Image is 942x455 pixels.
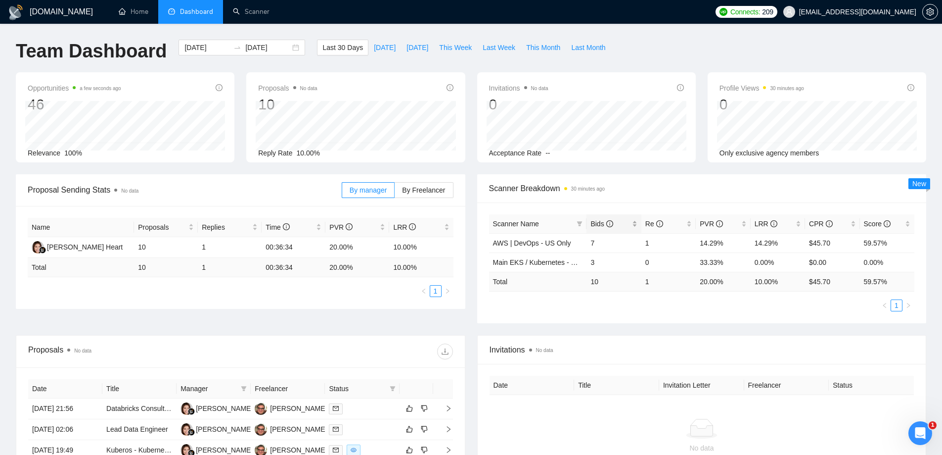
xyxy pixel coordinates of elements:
span: download [438,348,452,355]
td: 10.00 % [389,258,453,277]
a: Lead Data Engineer [106,425,168,433]
th: Freelancer [251,379,325,399]
li: 1 [430,285,442,297]
span: Opportunities [28,82,121,94]
span: PVR [700,220,723,228]
span: Only exclusive agency members [719,149,819,157]
th: Freelancer [744,376,829,395]
a: searchScanner [233,7,269,16]
span: 209 [762,6,773,17]
td: 14.29% [751,233,805,253]
li: 1 [891,300,902,311]
div: [PERSON_NAME] Heart [196,403,271,414]
span: Last 30 Days [322,42,363,53]
span: No data [74,348,91,354]
span: info-circle [346,223,353,230]
a: KH[PERSON_NAME] Heart [180,404,271,412]
span: No data [300,86,317,91]
th: Proposals [134,218,198,237]
td: 33.33% [696,253,750,272]
button: dislike [418,423,430,435]
span: Reply Rate [258,149,292,157]
img: KH [180,403,193,415]
td: 14.29% [696,233,750,253]
span: dislike [421,404,428,412]
span: By manager [350,186,387,194]
span: filter [388,381,398,396]
span: info-circle [716,220,723,227]
span: dashboard [168,8,175,15]
button: Last Week [477,40,521,55]
td: Total [489,272,587,291]
span: dislike [421,446,428,454]
span: filter [575,216,584,231]
div: 46 [28,95,121,114]
span: filter [390,386,396,392]
a: AWS | DevOps - US Only [493,239,571,247]
th: Status [829,376,914,395]
span: right [437,405,452,412]
li: Previous Page [879,300,891,311]
td: 20.00 % [696,272,750,291]
td: 10.00% [389,237,453,258]
span: filter [577,221,583,227]
span: info-circle [656,220,663,227]
span: right [437,426,452,433]
span: [DATE] [374,42,396,53]
span: right [445,288,450,294]
td: 1 [641,233,696,253]
span: Proposal Sending Stats [28,184,342,196]
button: Last Month [566,40,611,55]
span: Manager [180,383,237,394]
span: By Freelancer [402,186,445,194]
time: 30 minutes ago [571,186,605,192]
span: to [233,44,241,51]
a: 1 [891,300,902,311]
span: No data [121,188,138,194]
div: 0 [489,95,548,114]
span: like [406,425,413,433]
span: Invitations [490,344,914,356]
span: right [905,303,911,308]
span: dislike [421,425,428,433]
span: info-circle [884,220,891,227]
td: 1 [198,258,262,277]
td: 59.57 % [860,272,914,291]
span: Score [864,220,891,228]
span: info-circle [447,84,453,91]
span: right [437,447,452,454]
span: Re [645,220,663,228]
span: left [882,303,888,308]
td: 10.00 % [751,272,805,291]
a: KH[PERSON_NAME] Heart [180,446,271,454]
button: left [418,285,430,297]
button: right [442,285,453,297]
th: Invitation Letter [659,376,744,395]
a: MM[PERSON_NAME] [255,425,327,433]
td: [DATE] 02:06 [28,419,102,440]
img: MM [255,423,267,436]
td: 3 [586,253,641,272]
img: upwork-logo.png [719,8,727,16]
a: MM[PERSON_NAME] [255,446,327,454]
a: KH[PERSON_NAME] Heart [32,243,123,251]
div: [PERSON_NAME] Heart [47,242,123,253]
img: MM [255,403,267,415]
div: [PERSON_NAME] [270,424,327,435]
span: Last Week [483,42,515,53]
span: Invitations [489,82,548,94]
a: Databricks Consultant [106,404,174,412]
td: 0.00% [751,253,805,272]
span: mail [333,405,339,411]
button: download [437,344,453,359]
span: filter [239,381,249,396]
span: Acceptance Rate [489,149,542,157]
span: info-circle [907,84,914,91]
span: [DATE] [406,42,428,53]
button: setting [922,4,938,20]
span: This Month [526,42,560,53]
div: 10 [258,95,317,114]
div: No data [497,443,906,454]
span: Relevance [28,149,60,157]
a: homeHome [119,7,148,16]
